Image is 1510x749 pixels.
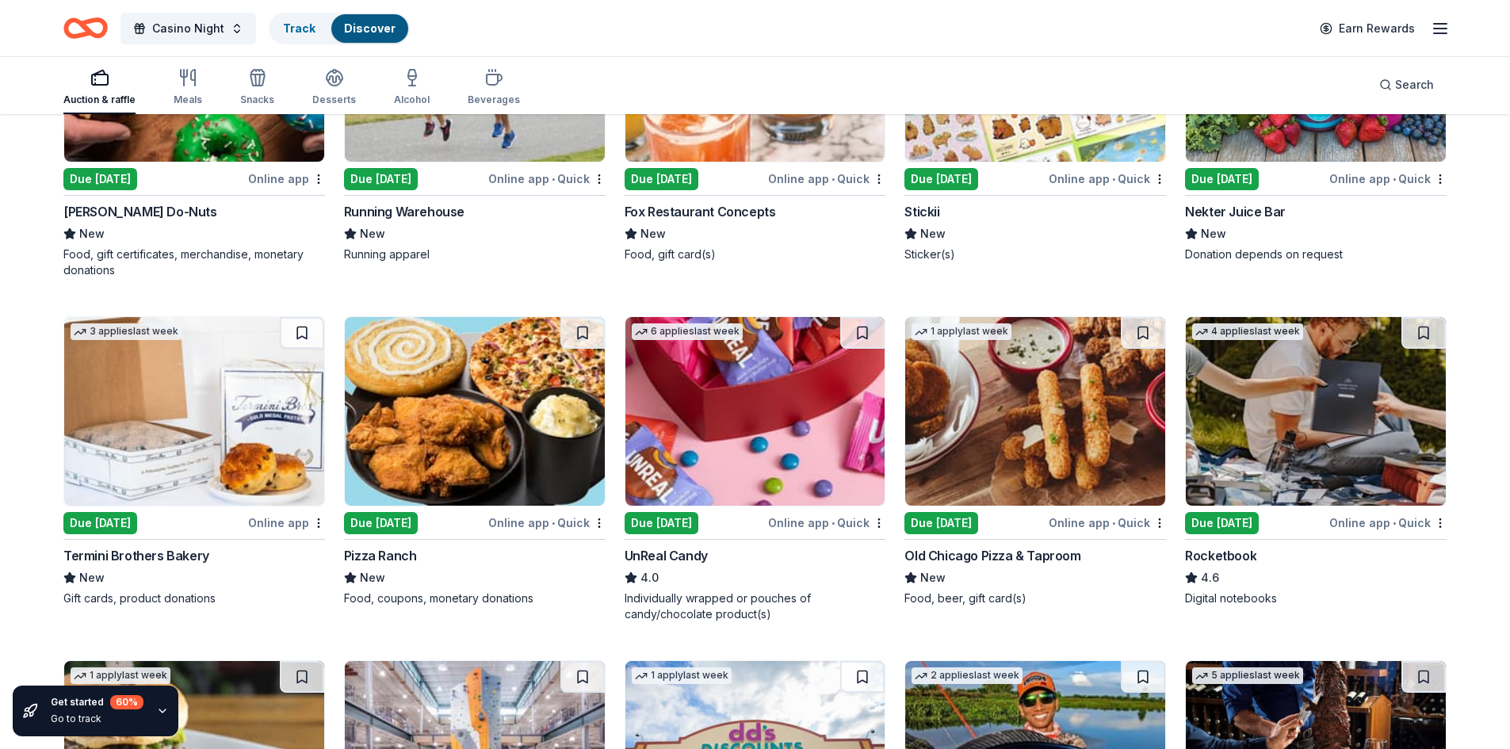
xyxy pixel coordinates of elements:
[1112,517,1115,529] span: •
[905,317,1165,506] img: Image for Old Chicago Pizza & Taproom
[1329,169,1447,189] div: Online app Quick
[63,590,325,606] div: Gift cards, product donations
[1393,173,1396,185] span: •
[51,713,143,725] div: Go to track
[344,246,606,262] div: Running apparel
[625,590,886,622] div: Individually wrapped or pouches of candy/chocolate product(s)
[312,62,356,114] button: Desserts
[640,224,666,243] span: New
[1192,667,1303,684] div: 5 applies last week
[912,667,1023,684] div: 2 applies last week
[394,62,430,114] button: Alcohol
[831,517,835,529] span: •
[248,513,325,533] div: Online app
[51,695,143,709] div: Get started
[344,512,418,534] div: Due [DATE]
[625,316,886,622] a: Image for UnReal Candy6 applieslast weekDue [DATE]Online app•QuickUnReal Candy4.0Individually wra...
[632,667,732,684] div: 1 apply last week
[152,19,224,38] span: Casino Night
[1393,517,1396,529] span: •
[63,512,137,534] div: Due [DATE]
[625,246,886,262] div: Food, gift card(s)
[1112,173,1115,185] span: •
[632,323,743,340] div: 6 applies last week
[768,169,885,189] div: Online app Quick
[1367,69,1447,101] button: Search
[625,546,708,565] div: UnReal Candy
[79,224,105,243] span: New
[904,202,939,221] div: Stickii
[344,546,417,565] div: Pizza Ranch
[344,316,606,606] a: Image for Pizza RanchDue [DATE]Online app•QuickPizza RanchNewFood, coupons, monetary donations
[174,62,202,114] button: Meals
[904,590,1166,606] div: Food, beer, gift card(s)
[904,246,1166,262] div: Sticker(s)
[71,323,182,340] div: 3 applies last week
[312,94,356,106] div: Desserts
[63,168,137,190] div: Due [DATE]
[1395,75,1434,94] span: Search
[71,667,170,684] div: 1 apply last week
[904,546,1080,565] div: Old Chicago Pizza & Taproom
[240,62,274,114] button: Snacks
[1201,568,1219,587] span: 4.6
[63,94,136,106] div: Auction & raffle
[240,94,274,106] div: Snacks
[488,169,606,189] div: Online app Quick
[63,316,325,606] a: Image for Termini Brothers Bakery3 applieslast weekDue [DATE]Online appTermini Brothers BakeryNew...
[63,62,136,114] button: Auction & raffle
[1185,202,1286,221] div: Nekter Juice Bar
[1049,169,1166,189] div: Online app Quick
[552,517,555,529] span: •
[625,317,885,506] img: Image for UnReal Candy
[360,224,385,243] span: New
[344,168,418,190] div: Due [DATE]
[831,173,835,185] span: •
[269,13,410,44] button: TrackDiscover
[344,202,464,221] div: Running Warehouse
[64,317,324,506] img: Image for Termini Brothers Bakery
[63,10,108,47] a: Home
[344,21,396,35] a: Discover
[394,94,430,106] div: Alcohol
[110,695,143,709] div: 60 %
[120,13,256,44] button: Casino Night
[63,202,217,221] div: [PERSON_NAME] Do-Nuts
[1329,513,1447,533] div: Online app Quick
[904,316,1166,606] a: Image for Old Chicago Pizza & Taproom1 applylast weekDue [DATE]Online app•QuickOld Chicago Pizza ...
[63,246,325,278] div: Food, gift certificates, merchandise, monetary donations
[920,224,946,243] span: New
[904,168,978,190] div: Due [DATE]
[248,169,325,189] div: Online app
[468,62,520,114] button: Beverages
[63,546,209,565] div: Termini Brothers Bakery
[345,317,605,506] img: Image for Pizza Ranch
[920,568,946,587] span: New
[1185,246,1447,262] div: Donation depends on request
[1185,168,1259,190] div: Due [DATE]
[1185,546,1256,565] div: Rocketbook
[768,513,885,533] div: Online app Quick
[283,21,315,35] a: Track
[1310,14,1424,43] a: Earn Rewards
[625,168,698,190] div: Due [DATE]
[174,94,202,106] div: Meals
[79,568,105,587] span: New
[640,568,659,587] span: 4.0
[904,512,978,534] div: Due [DATE]
[1201,224,1226,243] span: New
[468,94,520,106] div: Beverages
[1185,590,1447,606] div: Digital notebooks
[360,568,385,587] span: New
[625,512,698,534] div: Due [DATE]
[344,590,606,606] div: Food, coupons, monetary donations
[1185,316,1447,606] a: Image for Rocketbook4 applieslast weekDue [DATE]Online app•QuickRocketbook4.6Digital notebooks
[1185,512,1259,534] div: Due [DATE]
[552,173,555,185] span: •
[625,202,776,221] div: Fox Restaurant Concepts
[1192,323,1303,340] div: 4 applies last week
[1186,317,1446,506] img: Image for Rocketbook
[912,323,1011,340] div: 1 apply last week
[488,513,606,533] div: Online app Quick
[1049,513,1166,533] div: Online app Quick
